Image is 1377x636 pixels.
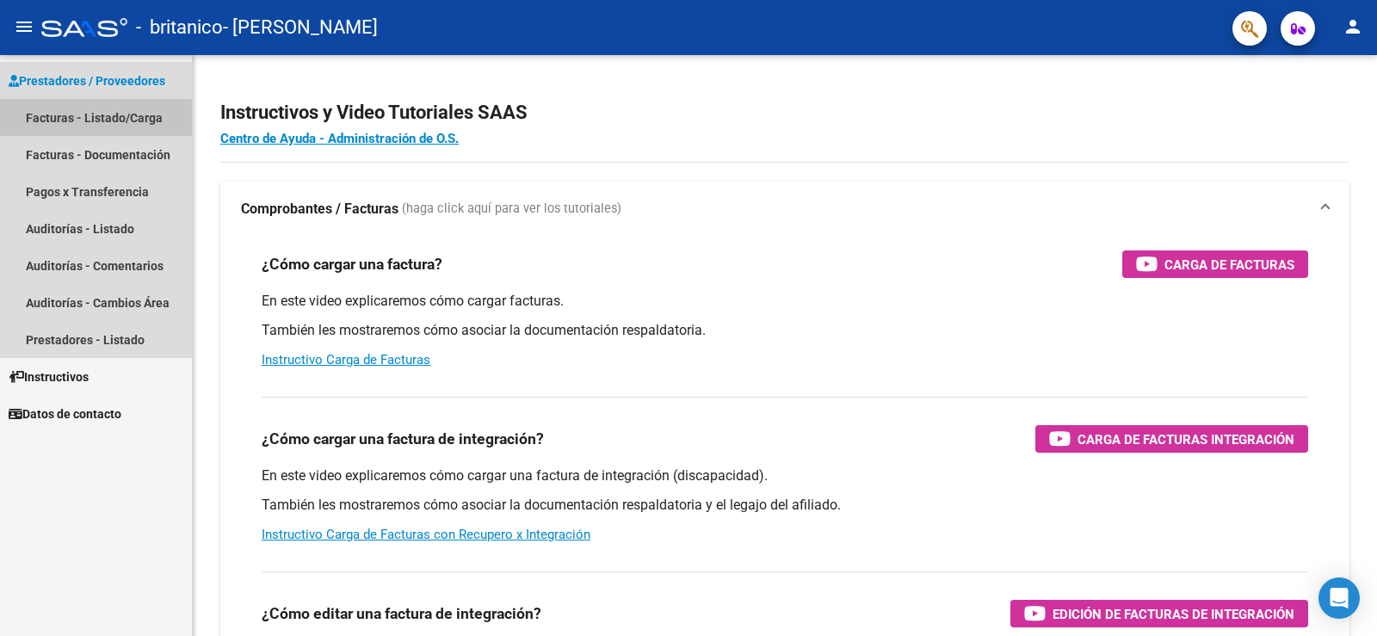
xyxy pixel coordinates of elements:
[262,602,541,626] h3: ¿Cómo editar una factura de integración?
[262,252,442,276] h3: ¿Cómo cargar una factura?
[1078,429,1294,450] span: Carga de Facturas Integración
[9,71,165,90] span: Prestadores / Proveedores
[14,16,34,37] mat-icon: menu
[241,200,398,219] strong: Comprobantes / Facturas
[223,9,378,46] span: - [PERSON_NAME]
[262,352,430,367] a: Instructivo Carga de Facturas
[9,404,121,423] span: Datos de contacto
[1122,250,1308,278] button: Carga de Facturas
[262,527,590,542] a: Instructivo Carga de Facturas con Recupero x Integración
[402,200,621,219] span: (haga click aquí para ver los tutoriales)
[1318,577,1360,619] div: Open Intercom Messenger
[1164,254,1294,275] span: Carga de Facturas
[220,96,1349,129] h2: Instructivos y Video Tutoriales SAAS
[262,466,1308,485] p: En este video explicaremos cómo cargar una factura de integración (discapacidad).
[262,292,1308,311] p: En este video explicaremos cómo cargar facturas.
[262,321,1308,340] p: También les mostraremos cómo asociar la documentación respaldatoria.
[136,9,223,46] span: - britanico
[1343,16,1363,37] mat-icon: person
[220,182,1349,237] mat-expansion-panel-header: Comprobantes / Facturas (haga click aquí para ver los tutoriales)
[1010,600,1308,627] button: Edición de Facturas de integración
[262,427,544,451] h3: ¿Cómo cargar una factura de integración?
[1035,425,1308,453] button: Carga de Facturas Integración
[220,131,459,146] a: Centro de Ayuda - Administración de O.S.
[9,367,89,386] span: Instructivos
[262,496,1308,515] p: También les mostraremos cómo asociar la documentación respaldatoria y el legajo del afiliado.
[1053,603,1294,625] span: Edición de Facturas de integración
